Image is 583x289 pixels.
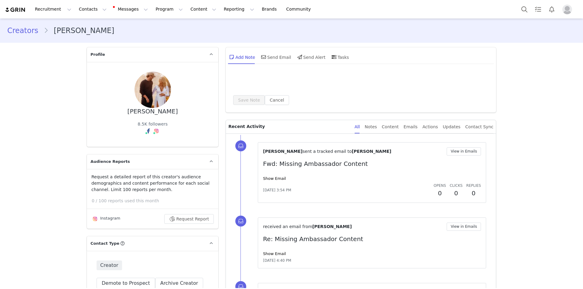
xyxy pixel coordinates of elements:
[258,2,282,16] a: Brands
[97,278,155,289] button: Demote to Prospect
[90,240,119,247] span: Contact Type
[283,2,317,16] a: Community
[155,278,203,289] button: Archive Creator
[97,260,122,270] span: Creator
[450,183,462,188] span: Clicks
[92,198,218,204] p: 0 / 100 reports used this month
[263,234,481,244] p: Re: Missing Ambassador Content
[265,95,289,105] button: Cancel
[422,120,438,134] div: Actions
[545,2,558,16] button: Notifications
[263,176,286,181] a: Show Email
[263,224,312,229] span: received an email from
[111,2,152,16] button: Messages
[135,72,171,108] img: d56caa4e-395f-4468-8c76-1029e9a9b5e2.jpg
[233,95,265,105] button: Save Note
[296,50,326,64] div: Send Alert
[466,189,481,198] h2: 0
[330,50,349,64] div: Tasks
[220,2,258,16] button: Reporting
[450,189,462,198] h2: 0
[93,217,97,221] img: instagram.svg
[90,159,130,165] span: Audience Reports
[312,224,352,229] span: [PERSON_NAME]
[562,5,572,14] img: placeholder-profile.jpg
[228,50,255,64] div: Add Note
[434,183,446,188] span: Opens
[5,7,26,13] img: grin logo
[263,251,286,256] a: Show Email
[138,121,168,127] div: 8.5K followers
[465,120,493,134] div: Contact Sync
[434,189,446,198] h2: 0
[128,108,178,115] div: [PERSON_NAME]
[228,120,349,133] p: Recent Activity
[164,214,214,224] button: Request Report
[382,120,399,134] div: Content
[447,223,481,231] button: View in Emails
[559,5,578,14] button: Profile
[260,50,291,64] div: Send Email
[443,120,460,134] div: Updates
[154,129,159,133] img: instagram.svg
[263,187,291,193] span: [DATE] 3:54 PM
[90,52,105,58] span: Profile
[263,149,302,154] span: [PERSON_NAME]
[302,149,352,154] span: sent a tracked email to
[263,159,481,168] p: Fwd: Missing Ambassador Content
[352,149,391,154] span: [PERSON_NAME]
[75,2,110,16] button: Contacts
[187,2,220,16] button: Content
[7,25,44,36] a: Creators
[31,2,75,16] button: Recruitment
[91,215,120,223] div: Instagram
[365,120,377,134] div: Notes
[404,120,418,134] div: Emails
[466,183,481,188] span: Replies
[531,2,545,16] a: Tasks
[518,2,531,16] button: Search
[91,174,214,193] p: Request a detailed report of this creator's audience demographics and content performance for eac...
[447,147,481,156] button: View in Emails
[355,120,360,134] div: All
[152,2,186,16] button: Program
[263,258,291,263] span: [DATE] 4:40 PM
